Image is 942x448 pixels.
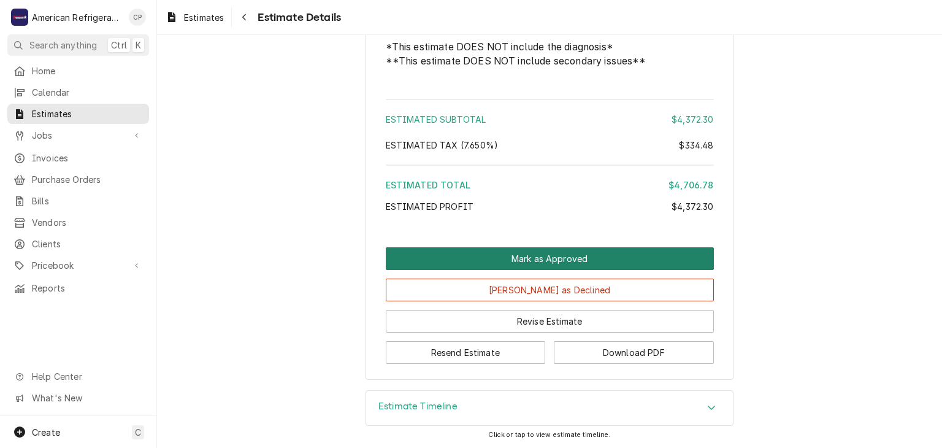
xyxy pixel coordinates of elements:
div: Estimate Timeline [366,390,733,426]
span: Ctrl [111,39,127,52]
a: Invoices [7,148,149,168]
div: American Refrigeration LLC's Avatar [11,9,28,26]
a: Go to Help Center [7,366,149,387]
span: K [136,39,141,52]
span: Purchase Orders [32,173,143,186]
span: Estimate Details [254,9,341,26]
div: Button Group Row [386,270,714,301]
button: Navigate back [234,7,254,27]
span: Estimates [32,107,143,120]
a: Bills [7,191,149,211]
span: Calendar [32,86,143,99]
button: [PERSON_NAME] as Declined [386,279,714,301]
a: Estimates [161,7,229,28]
span: Estimated Tax ( 7.650% ) [386,140,499,150]
div: $334.48 [679,139,713,152]
button: Resend Estimate [386,341,546,364]
span: Clients [32,238,143,250]
a: Reports [7,278,149,298]
span: Search anything [29,39,97,52]
span: Create [32,427,60,438]
div: $4,372.30 [672,200,713,213]
span: Estimated Subtotal [386,114,486,125]
span: Reports [32,282,143,295]
span: Click or tap to view estimate timeline. [488,431,610,439]
div: Cordel Pyle's Avatar [129,9,146,26]
div: $4,372.30 [672,113,713,126]
a: Vendors [7,212,149,233]
div: Button Group Row [386,333,714,364]
a: Home [7,61,149,81]
span: C [135,426,141,439]
a: Go to Pricebook [7,255,149,276]
span: Estimated Total [386,180,470,190]
button: Mark as Approved [386,247,714,270]
div: Button Group [386,247,714,364]
div: Estimated Subtotal [386,113,714,126]
span: Invoices [32,152,143,164]
div: Estimated Profit [386,200,714,213]
div: Button Group Row [386,247,714,270]
div: Amount Summary [386,95,714,222]
div: Estimated Total [386,179,714,191]
span: Home [32,64,143,77]
a: Go to What's New [7,388,149,408]
button: Search anythingCtrlK [7,34,149,56]
button: Download PDF [554,341,714,364]
span: Bills [32,195,143,207]
span: Vendors [32,216,143,229]
span: Help Center [32,370,142,383]
span: Estimated Profit [386,201,474,212]
a: Go to Jobs [7,125,149,145]
h3: Estimate Timeline [378,401,458,412]
span: Jobs [32,129,124,142]
button: Revise Estimate [386,310,714,333]
a: Calendar [7,82,149,102]
span: What's New [32,392,142,404]
div: Button Group Row [386,301,714,333]
span: Estimates [184,11,224,24]
span: Pricebook [32,259,124,272]
a: Estimates [7,104,149,124]
div: $4,706.78 [668,179,713,191]
div: Estimated Tax [386,139,714,152]
a: Clients [7,234,149,254]
button: Accordion Details Expand Trigger [366,391,733,425]
div: CP [129,9,146,26]
a: Purchase Orders [7,169,149,190]
div: A [11,9,28,26]
div: American Refrigeration LLC [32,11,122,24]
div: Accordion Header [366,391,733,425]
